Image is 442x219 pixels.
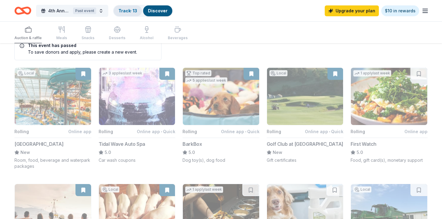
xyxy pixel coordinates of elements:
[20,49,137,55] div: To save donors and apply, please create a new event.
[99,67,176,163] button: Image for Tidal Wave Auto Spa3 applieslast weekRollingOnline app•QuickTidal Wave Auto Spa5.0Car w...
[267,67,344,163] button: Image for Golf Club at Red RockLocalRollingOnline app•QuickGolf Club at [GEOGRAPHIC_DATA]NewGift ...
[118,8,137,13] a: Track· 13
[36,5,108,17] button: 4th Annual Hope Giver's GalaPast event
[113,5,173,17] button: Track· 13Discover
[351,67,428,163] button: Image for First Watch1 applylast weekRollingOnline appFirst Watch5.0Food, gift card(s), monetary ...
[148,8,167,13] a: Discover
[73,8,96,14] div: Past event
[48,7,71,14] span: 4th Annual Hope Giver's Gala
[14,67,91,169] button: Image for WaTiki Indoor Water Park ResortLocalRollingOnline app[GEOGRAPHIC_DATA]NewRoom, food, be...
[14,4,31,18] a: Home
[325,5,379,16] a: Upgrade your plan
[381,5,419,16] a: $10 in rewards
[20,43,137,48] h5: This event has passed
[183,67,259,163] button: Image for BarkBoxTop rated5 applieslast weekRollingOnline app•QuickBarkBox5.0Dog toy(s), dog food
